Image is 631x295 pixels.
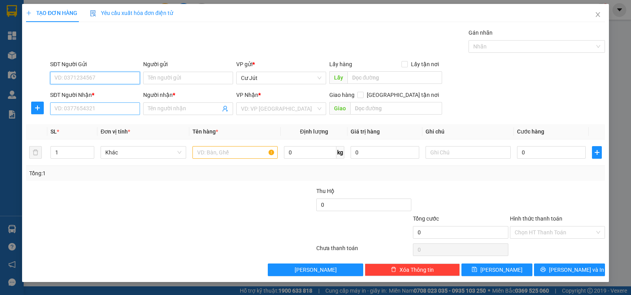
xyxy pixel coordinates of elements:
[461,263,532,276] button: save[PERSON_NAME]
[595,11,601,18] span: close
[351,128,380,135] span: Giá trị hàng
[517,128,544,135] span: Cước hàng
[364,91,442,99] span: [GEOGRAPHIC_DATA] tận nơi
[400,265,434,274] span: Xóa Thông tin
[549,265,604,274] span: [PERSON_NAME] và In
[316,188,334,194] span: Thu Hộ
[300,128,328,135] span: Định lượng
[50,60,140,69] div: SĐT Người Gửi
[329,61,352,67] span: Lấy hàng
[592,146,602,159] button: plus
[192,128,218,135] span: Tên hàng
[472,267,477,273] span: save
[413,215,439,222] span: Tổng cước
[101,128,130,135] span: Đơn vị tính
[143,60,233,69] div: Người gửi
[351,146,419,159] input: 0
[29,146,42,159] button: delete
[192,146,278,159] input: VD: Bàn, Ghế
[315,244,412,258] div: Chưa thanh toán
[408,60,442,69] span: Lấy tận nơi
[587,4,609,26] button: Close
[480,265,523,274] span: [PERSON_NAME]
[32,105,43,111] span: plus
[29,169,244,178] div: Tổng: 1
[469,30,493,36] label: Gán nhãn
[510,215,562,222] label: Hình thức thanh toán
[426,146,511,159] input: Ghi Chú
[329,102,350,115] span: Giao
[90,10,173,16] span: Yêu cầu xuất hóa đơn điện tử
[534,263,605,276] button: printer[PERSON_NAME] và In
[236,92,258,98] span: VP Nhận
[391,267,396,273] span: delete
[329,92,355,98] span: Giao hàng
[50,128,57,135] span: SL
[422,124,514,139] th: Ghi chú
[105,147,181,158] span: Khác
[347,71,442,84] input: Dọc đường
[365,263,460,276] button: deleteXóa Thông tin
[50,91,140,99] div: SĐT Người Nhận
[31,102,44,114] button: plus
[268,263,363,276] button: [PERSON_NAME]
[143,91,233,99] div: Người nhận
[336,146,344,159] span: kg
[350,102,442,115] input: Dọc đường
[26,10,32,16] span: plus
[295,265,337,274] span: [PERSON_NAME]
[90,10,96,17] img: icon
[222,106,228,112] span: user-add
[26,10,77,16] span: TẠO ĐƠN HÀNG
[540,267,546,273] span: printer
[329,71,347,84] span: Lấy
[236,60,326,69] div: VP gửi
[592,149,601,156] span: plus
[241,72,321,84] span: Cư Jút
